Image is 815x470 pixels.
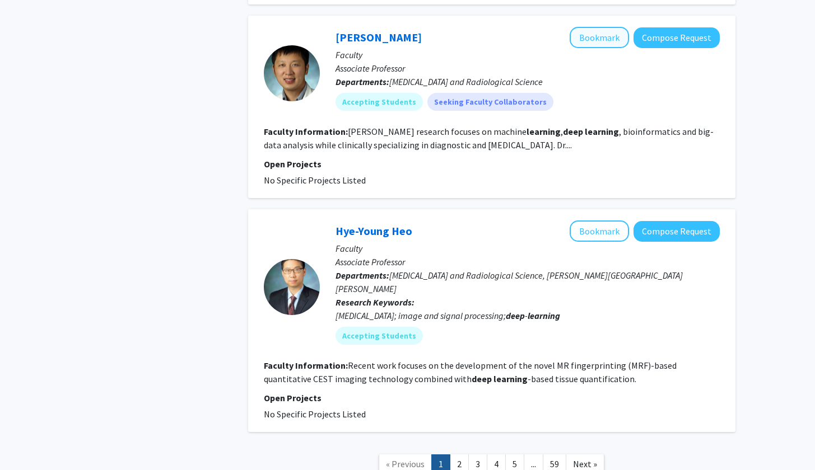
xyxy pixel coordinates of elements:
a: [PERSON_NAME] [336,30,422,44]
b: Departments: [336,270,389,281]
b: learning [493,373,528,384]
b: learning [528,310,560,321]
p: Associate Professor [336,62,720,75]
b: Faculty Information: [264,360,348,371]
p: Faculty [336,48,720,62]
iframe: Chat [8,420,48,462]
span: ... [531,458,536,469]
mat-chip: Seeking Faculty Collaborators [427,93,553,111]
b: learning [527,126,561,137]
button: Compose Request to Harrison Bai [634,27,720,48]
span: No Specific Projects Listed [264,408,366,420]
p: Open Projects [264,157,720,171]
fg-read-more: Recent work focuses on the development of the novel MR fingerprinting (MRF)-based quantitative CE... [264,360,677,384]
a: Hye-Young Heo [336,224,412,238]
span: Next » [573,458,597,469]
p: Faculty [336,242,720,255]
b: deep [472,373,492,384]
p: Open Projects [264,391,720,405]
b: deep [563,126,583,137]
b: learning [585,126,619,137]
p: Associate Professor [336,255,720,269]
span: « Previous [386,458,425,469]
div: [MEDICAL_DATA]; image and signal processing; - [336,309,720,322]
mat-chip: Accepting Students [336,327,423,345]
b: Faculty Information: [264,126,348,137]
b: Research Keywords: [336,297,415,308]
b: Departments: [336,76,389,87]
b: deep [506,310,525,321]
button: Add Harrison Bai to Bookmarks [570,27,629,48]
span: [MEDICAL_DATA] and Radiological Science [389,76,543,87]
button: Compose Request to Hye-Young Heo [634,221,720,242]
span: [MEDICAL_DATA] and Radiological Science, [PERSON_NAME][GEOGRAPHIC_DATA][PERSON_NAME] [336,270,683,294]
mat-chip: Accepting Students [336,93,423,111]
span: No Specific Projects Listed [264,175,366,186]
fg-read-more: [PERSON_NAME] research focuses on machine , , bioinformatics and big-data analysis while clinical... [264,126,714,151]
button: Add Hye-Young Heo to Bookmarks [570,220,629,242]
